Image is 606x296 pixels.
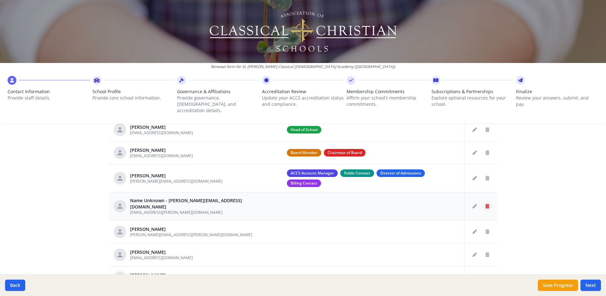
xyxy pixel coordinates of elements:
span: Chairman of Board [324,149,365,157]
button: Next [580,280,601,291]
div: [PERSON_NAME] [130,173,223,179]
p: Explore optional resources for your school. [431,95,514,107]
span: Accreditation Review [262,88,344,95]
div: [PERSON_NAME] [130,147,193,153]
span: School Profile [92,88,175,95]
button: Edit staff [470,148,480,158]
span: [PERSON_NAME][EMAIL_ADDRESS][PERSON_NAME][DOMAIN_NAME] [130,232,252,237]
button: Edit staff [470,227,480,237]
p: Update your ACCS accreditation status and compliance. [262,95,344,107]
div: [PERSON_NAME] [130,249,193,255]
span: Public Contact [340,169,374,177]
span: [EMAIL_ADDRESS][DOMAIN_NAME] [130,130,193,135]
button: Edit staff [470,173,480,183]
button: Edit staff [470,250,480,260]
button: Back [5,280,25,291]
div: [PERSON_NAME] [130,226,252,232]
p: Provide core school information. [92,95,175,101]
span: Billing Contact [287,179,321,187]
span: Governance & Affiliations [177,88,259,95]
span: Head of School [287,126,321,134]
img: Logo [209,9,398,54]
p: Provide governance, [DEMOGRAPHIC_DATA], and accreditation details. [177,95,259,114]
span: [EMAIL_ADDRESS][PERSON_NAME][DOMAIN_NAME] [130,210,223,215]
button: Delete staff [482,201,492,211]
button: Delete staff [482,227,492,237]
div: Name Unknown - [PERSON_NAME][EMAIL_ADDRESS][DOMAIN_NAME] [130,197,277,210]
div: [PERSON_NAME] [130,272,252,278]
p: Provide staff details. [8,95,90,101]
span: [PERSON_NAME][EMAIL_ADDRESS][DOMAIN_NAME] [130,179,223,184]
p: Review your answers, submit, and pay. [516,95,598,107]
span: [EMAIL_ADDRESS][DOMAIN_NAME] [130,255,193,260]
button: Delete staff [482,250,492,260]
span: Contact Information [8,88,90,95]
button: Delete staff [482,273,492,283]
button: Delete staff [482,173,492,183]
span: ACCS Account Manager [287,169,338,177]
p: Affirm your school’s membership commitments. [347,95,429,107]
button: Edit staff [470,125,480,135]
span: Board Member [287,149,321,157]
span: Director of Admissions [377,169,425,177]
button: Delete staff [482,125,492,135]
span: Finalize [516,88,598,95]
button: Save Progress [538,280,578,291]
button: Edit staff [470,201,480,211]
span: Subscriptions & Partnerships [431,88,514,95]
button: Edit staff [470,273,480,283]
button: Delete staff [482,148,492,158]
span: [EMAIL_ADDRESS][DOMAIN_NAME] [130,153,193,158]
span: Membership Commitments [347,88,429,95]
